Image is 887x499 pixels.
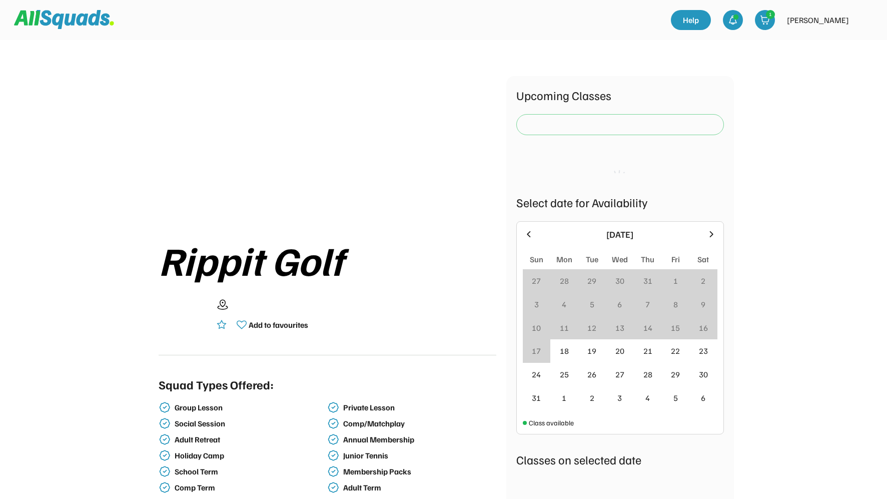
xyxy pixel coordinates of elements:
[159,375,274,393] div: Squad Types Offered:
[766,11,774,18] div: 1
[701,275,705,287] div: 2
[587,275,596,287] div: 29
[532,275,541,287] div: 27
[532,322,541,334] div: 10
[643,368,652,380] div: 28
[615,275,624,287] div: 30
[587,345,596,357] div: 19
[327,481,339,493] img: check-verified-01.svg
[590,298,594,310] div: 5
[673,275,678,287] div: 1
[532,392,541,404] div: 31
[327,417,339,429] img: check-verified-01.svg
[645,298,650,310] div: 7
[612,253,628,265] div: Wed
[615,368,624,380] div: 27
[673,392,678,404] div: 5
[673,298,678,310] div: 8
[760,15,770,25] img: shopping-cart-01%20%281%29.svg
[615,345,624,357] div: 20
[159,481,171,493] img: check-verified-01.svg
[175,467,326,476] div: School Term
[617,392,622,404] div: 3
[159,449,171,461] img: check-verified-01.svg
[175,483,326,492] div: Comp Term
[540,228,700,241] div: [DATE]
[327,449,339,461] img: check-verified-01.svg
[560,368,569,380] div: 25
[159,417,171,429] img: check-verified-01.svg
[562,298,566,310] div: 4
[699,345,708,357] div: 23
[343,419,494,428] div: Comp/Matchplay
[327,465,339,477] img: check-verified-01.svg
[532,368,541,380] div: 24
[556,253,572,265] div: Mon
[560,275,569,287] div: 28
[560,345,569,357] div: 18
[159,465,171,477] img: check-verified-01.svg
[159,401,171,413] img: check-verified-01.svg
[327,401,339,413] img: check-verified-01.svg
[701,392,705,404] div: 6
[249,319,308,331] div: Add to favourites
[529,417,574,428] div: Class available
[697,253,709,265] div: Sat
[516,86,724,104] div: Upcoming Classes
[671,368,680,380] div: 29
[643,322,652,334] div: 14
[562,392,566,404] div: 1
[671,253,680,265] div: Fri
[343,403,494,412] div: Private Lesson
[645,392,650,404] div: 4
[159,238,496,282] div: Rippit Golf
[516,450,724,468] div: Classes on selected date
[343,451,494,460] div: Junior Tennis
[343,467,494,476] div: Membership Packs
[699,322,708,334] div: 16
[617,298,622,310] div: 6
[590,392,594,404] div: 2
[787,14,849,26] div: [PERSON_NAME]
[587,368,596,380] div: 26
[343,435,494,444] div: Annual Membership
[671,345,680,357] div: 22
[534,298,539,310] div: 3
[327,433,339,445] img: check-verified-01.svg
[175,451,326,460] div: Holiday Camp
[516,193,724,211] div: Select date for Availability
[728,15,738,25] img: bell-03%20%281%29.svg
[532,345,541,357] div: 17
[643,345,652,357] div: 21
[343,483,494,492] div: Adult Term
[701,298,705,310] div: 9
[615,322,624,334] div: 13
[159,433,171,445] img: check-verified-01.svg
[530,253,543,265] div: Sun
[175,435,326,444] div: Adult Retreat
[587,322,596,334] div: 12
[560,322,569,334] div: 11
[14,10,114,29] img: Squad%20Logo.svg
[175,419,326,428] div: Social Session
[159,290,209,340] img: yH5BAEAAAAALAAAAAABAAEAAAIBRAA7
[190,76,465,226] img: yH5BAEAAAAALAAAAAABAAEAAAIBRAA7
[855,10,875,30] img: yH5BAEAAAAALAAAAAABAAEAAAIBRAA7
[586,253,598,265] div: Tue
[641,253,654,265] div: Thu
[699,368,708,380] div: 30
[643,275,652,287] div: 31
[175,403,326,412] div: Group Lesson
[671,322,680,334] div: 15
[671,10,711,30] a: Help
